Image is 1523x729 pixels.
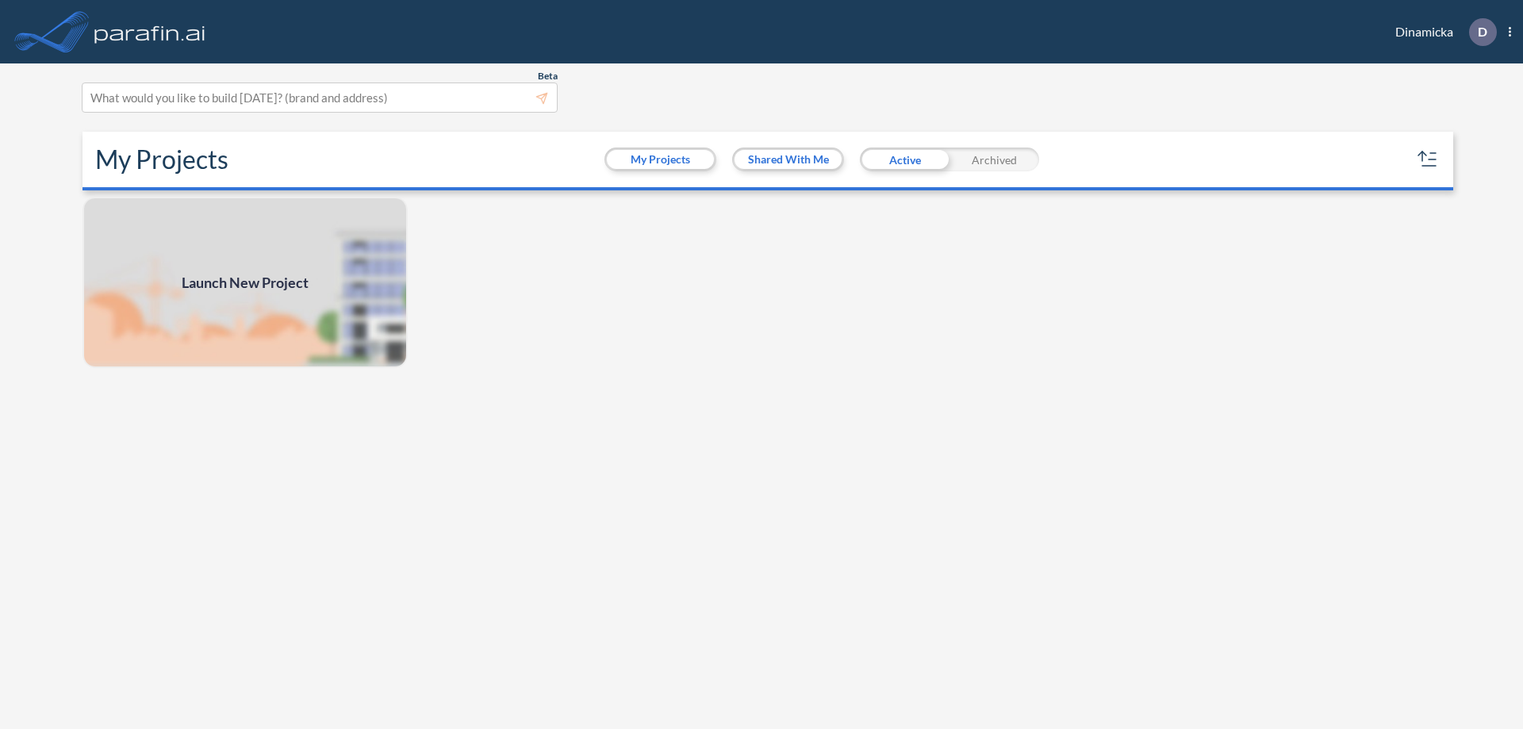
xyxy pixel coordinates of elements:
[1371,18,1511,46] div: Dinamicka
[91,16,209,48] img: logo
[82,197,408,368] a: Launch New Project
[949,148,1039,171] div: Archived
[735,150,842,169] button: Shared With Me
[860,148,949,171] div: Active
[95,144,228,175] h2: My Projects
[182,272,309,294] span: Launch New Project
[82,197,408,368] img: add
[538,70,558,82] span: Beta
[1478,25,1487,39] p: D
[1415,147,1441,172] button: sort
[607,150,714,169] button: My Projects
